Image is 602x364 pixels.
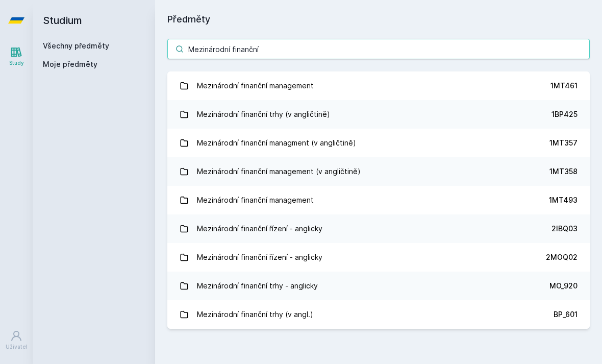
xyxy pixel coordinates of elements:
div: Mezinárodní finanční trhy (v angl.) [197,304,313,325]
div: 1MT461 [550,81,578,91]
a: Mezinárodní finanční trhy - anglicky MO_920 [167,272,590,300]
span: Moje předměty [43,59,97,69]
div: Mezinárodní finanční managment (v angličtině) [197,133,356,153]
div: 1MT357 [549,138,578,148]
div: Mezinárodní finanční řízení - anglicky [197,247,322,268]
div: 1BP425 [551,109,578,119]
div: Mezinárodní finanční řízení - anglicky [197,219,322,239]
div: Uživatel [6,343,27,351]
a: Mezinárodní finanční trhy (v angl.) BP_601 [167,300,590,329]
div: Mezinárodní finanční trhy (v angličtině) [197,104,330,125]
a: Mezinárodní finanční řízení - anglicky 2MOQ02 [167,243,590,272]
a: Mezinárodní finanční managment (v angličtině) 1MT357 [167,129,590,157]
input: Název nebo ident předmětu… [167,39,590,59]
a: Uživatel [2,325,31,356]
div: Mezinárodní finanční management (v angličtině) [197,161,361,182]
div: 1MT358 [549,166,578,177]
div: MO_920 [549,281,578,291]
a: Mezinárodní finanční management (v angličtině) 1MT358 [167,157,590,186]
div: Mezinárodní finanční management [197,190,314,210]
div: 2MOQ02 [546,252,578,262]
div: Mezinárodní finanční trhy - anglicky [197,276,318,296]
div: BP_601 [554,309,578,320]
a: Mezinárodní finanční management 1MT461 [167,71,590,100]
a: Study [2,41,31,72]
div: 2IBQ03 [551,224,578,234]
div: Study [9,59,24,67]
a: Mezinárodní finanční řízení - anglicky 2IBQ03 [167,214,590,243]
a: Mezinárodní finanční management 1MT493 [167,186,590,214]
div: Mezinárodní finanční management [197,76,314,96]
a: Všechny předměty [43,41,109,50]
div: 1MT493 [549,195,578,205]
a: Mezinárodní finanční trhy (v angličtině) 1BP425 [167,100,590,129]
h1: Předměty [167,12,590,27]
